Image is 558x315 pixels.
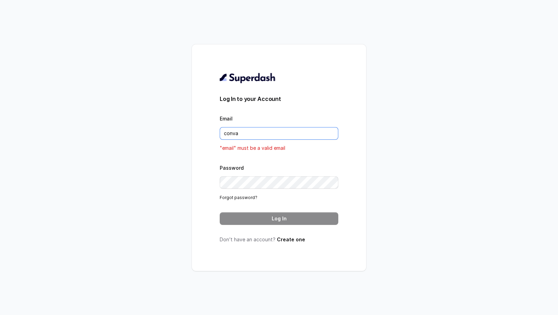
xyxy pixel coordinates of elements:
label: Email [220,116,233,122]
p: "email" must be a valid email [220,144,338,152]
p: Don’t have an account? [220,236,338,243]
input: youremail@example.com [220,127,338,140]
h3: Log In to your Account [220,95,338,103]
a: Forgot password? [220,195,257,200]
img: light.svg [220,72,276,83]
label: Password [220,165,244,171]
a: Create one [277,236,305,242]
button: Log In [220,212,338,225]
